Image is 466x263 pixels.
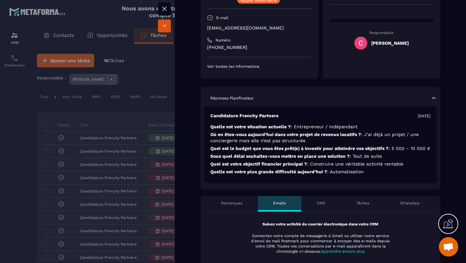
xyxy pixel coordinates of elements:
p: Responsable [329,30,434,35]
p: [EMAIL_ADDRESS][DOMAIN_NAME] [207,25,312,31]
div: Ouvrir le chat [439,237,458,257]
span: : 5 000 – 10 000 € [389,146,430,151]
p: Quel est le budget que vous êtes prêt(e) à investir pour atteindre vos objectifs ? [210,145,430,152]
p: Réponses Planificateur [210,96,254,101]
p: Suivez votre activité de courrier électronique dans votre CRM [217,222,424,227]
p: [PHONE_NUMBER] [207,44,312,51]
p: Remarques [221,200,242,206]
p: Candidature Frenchy Partners [210,113,278,119]
p: Connectez votre compte de messagerie à Gmail ou utiliser notre service d'envoi de mail Postmark p... [247,233,394,254]
p: Tâches [356,200,369,206]
span: : Construire une véritable activité rentable [307,161,403,166]
p: Sous quel délai souhaitez-vous mettre en place une solution ? [210,153,430,159]
p: Voir toutes les informations [207,64,312,69]
span: : Entrepreneur / indépendant [291,124,358,129]
p: Emails [273,200,286,206]
p: Où en êtes-vous aujourd’hui dans votre projet de revenus locatifs ? [210,131,430,144]
p: Quelle est votre plus grande difficulté aujourd’hui ? [210,169,430,175]
p: SMS [317,200,325,206]
h5: [PERSON_NAME] [371,40,409,46]
p: WhatsApp [400,200,420,206]
p: Numéro [216,38,230,43]
p: Quel est votre objectif financier principal ? [210,161,430,167]
span: : Automatisation [327,169,364,174]
p: Quelle est votre situation actuelle ? [210,124,430,130]
span: Apprendre encore plus [321,249,365,254]
span: : Tout de suite [350,154,382,159]
p: E-mail [216,15,228,20]
p: [DATE] [418,113,430,119]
